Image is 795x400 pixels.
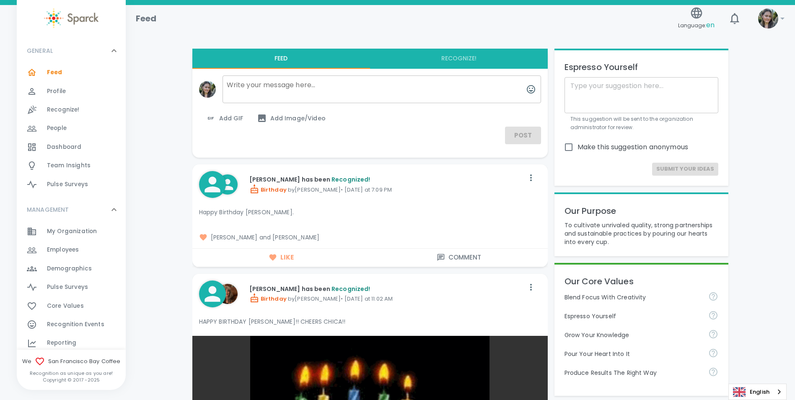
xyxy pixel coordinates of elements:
[249,175,524,184] p: [PERSON_NAME] has been
[47,320,104,329] span: Recognition Events
[17,138,126,156] a: Dashboard
[47,124,67,132] span: People
[17,101,126,119] a: Recognize!
[17,119,126,138] a: People
[17,197,126,222] div: MANAGEMENT
[17,297,126,315] a: Core Values
[218,284,238,304] img: Picture of Louann VanVoorhis
[192,49,548,69] div: interaction tabs
[192,49,370,69] button: Feed
[199,233,541,242] span: [PERSON_NAME] and [PERSON_NAME]
[199,317,541,326] p: HAPPY BIRTHDAY [PERSON_NAME]!! CHEERS CHICA!!
[565,350,702,358] p: Pour Your Heart Into It
[47,246,79,254] span: Employees
[17,241,126,259] a: Employees
[708,291,718,301] svg: Achieve goals today and innovate for tomorrow
[728,384,787,400] aside: Language selected: English
[17,8,126,28] a: Sparck logo
[249,186,287,194] span: Birthday
[708,348,718,358] svg: Come to work to make a difference in your own way
[47,227,97,236] span: My Organization
[192,249,370,266] button: Like
[17,377,126,383] p: Copyright © 2017 - 2025
[728,384,787,400] div: Language
[47,68,62,77] span: Feed
[17,175,126,194] a: Pulse Surveys
[565,293,702,301] p: Blend Focus With Creativity
[708,367,718,377] svg: Find success working together and doing the right thing
[577,142,689,152] span: Make this suggestion anonymous
[370,49,548,69] button: Recognize!
[199,208,541,216] p: Happy Birthday [PERSON_NAME].
[136,12,157,25] h1: Feed
[27,205,69,214] p: MANAGEMENT
[570,115,713,132] p: This suggestion will be sent to the organization administrator for review.
[206,113,243,123] span: Add GIF
[729,384,786,400] a: English
[678,20,715,31] span: Language:
[706,20,715,30] span: en
[47,180,88,189] span: Pulse Surveys
[565,221,719,246] p: To cultivate unrivaled quality, strong partnerships and sustainable practices by pouring our hear...
[257,113,326,123] span: Add Image/Video
[565,275,719,288] p: Our Core Values
[47,283,88,291] span: Pulse Surveys
[675,4,718,34] button: Language:en
[47,339,76,347] span: Reporting
[47,87,66,96] span: Profile
[17,315,126,334] a: Recognition Events
[249,293,524,303] p: by [PERSON_NAME] • [DATE] at 11:02 AM
[565,60,719,74] p: Espresso Yourself
[17,38,126,63] div: GENERAL
[17,278,126,296] a: Pulse Surveys
[249,295,287,303] span: Birthday
[565,369,702,377] p: Produce Results The Right Way
[17,156,126,175] a: Team Insights
[47,106,80,114] span: Recognize!
[17,334,126,352] a: Reporting
[47,265,92,273] span: Demographics
[17,82,126,101] a: Profile
[758,8,778,29] img: Picture of Mackenzie
[199,81,216,98] img: Picture of Mackenzie
[47,302,84,310] span: Core Values
[44,8,98,28] img: Sparck logo
[47,143,81,151] span: Dashboard
[27,47,53,55] p: GENERAL
[17,356,126,366] span: We San Francisco Bay Coffee
[249,285,524,293] p: [PERSON_NAME] has been
[17,222,126,241] a: My Organization
[17,370,126,377] p: Recognition as unique as you are!
[331,175,370,184] span: Recognized!
[47,161,91,170] span: Team Insights
[565,331,702,339] p: Grow Your Knowledge
[17,63,126,82] a: Feed
[331,285,370,293] span: Recognized!
[708,329,718,339] svg: Follow your curiosity and learn together
[370,249,548,266] button: Comment
[17,260,126,278] a: Demographics
[249,184,524,194] p: by [PERSON_NAME] • [DATE] at 7:09 PM
[708,310,718,320] svg: Share your voice and your ideas
[565,312,702,320] p: Espresso Yourself
[565,204,719,218] p: Our Purpose
[17,63,126,197] div: GENERAL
